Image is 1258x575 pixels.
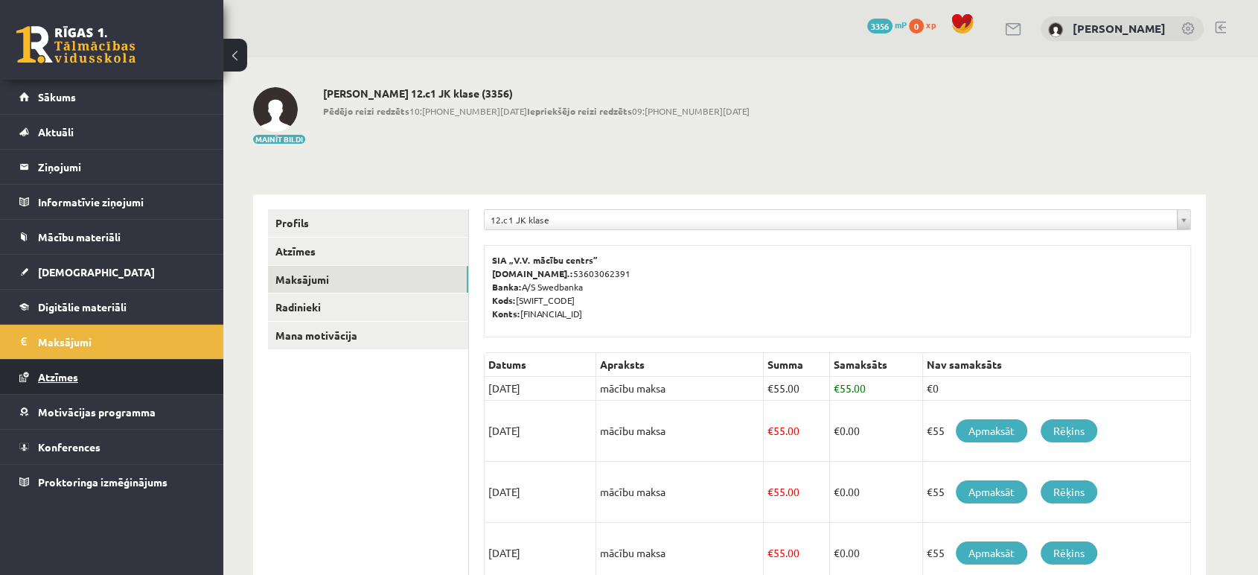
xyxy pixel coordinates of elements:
[1048,22,1063,37] img: Roberts Kukulis
[829,377,922,401] td: 55.00
[492,281,522,293] b: Banka:
[767,381,773,395] span: €
[767,424,773,437] span: €
[38,150,205,184] legend: Ziņojumi
[492,253,1183,320] p: 53603062391 A/S Swedbanka [SWIFT_CODE] [FINANCIAL_ID]
[38,230,121,244] span: Mācību materiāli
[19,430,205,464] a: Konferences
[764,353,830,377] th: Summa
[922,401,1190,462] td: €55
[492,294,516,306] b: Kods:
[268,293,468,321] a: Radinieki
[323,105,409,117] b: Pēdējo reizi redzēts
[764,377,830,401] td: 55.00
[19,255,205,289] a: [DEMOGRAPHIC_DATA]
[926,19,936,31] span: xp
[834,485,840,498] span: €
[867,19,907,31] a: 3356 mP
[19,150,205,184] a: Ziņojumi
[253,135,305,144] button: Mainīt bildi
[38,265,155,279] span: [DEMOGRAPHIC_DATA]
[491,210,1171,229] span: 12.c1 JK klase
[38,325,205,359] legend: Maksājumi
[596,401,764,462] td: mācību maksa
[323,104,750,118] span: 10:[PHONE_NUMBER][DATE] 09:[PHONE_NUMBER][DATE]
[19,185,205,219] a: Informatīvie ziņojumi
[16,26,135,63] a: Rīgas 1. Tālmācības vidusskola
[19,80,205,114] a: Sākums
[956,541,1027,565] a: Apmaksāt
[922,462,1190,523] td: €55
[1073,21,1166,36] a: [PERSON_NAME]
[38,90,76,104] span: Sākums
[268,266,468,293] a: Maksājumi
[596,462,764,523] td: mācību maksa
[764,401,830,462] td: 55.00
[834,546,840,559] span: €
[19,465,205,499] a: Proktoringa izmēģinājums
[909,19,943,31] a: 0 xp
[834,424,840,437] span: €
[596,353,764,377] th: Apraksts
[1041,419,1097,442] a: Rēķins
[867,19,893,34] span: 3356
[922,377,1190,401] td: €0
[19,395,205,429] a: Motivācijas programma
[764,462,830,523] td: 55.00
[38,370,78,384] span: Atzīmes
[19,115,205,149] a: Aktuāli
[834,381,840,395] span: €
[956,480,1027,503] a: Apmaksāt
[19,220,205,254] a: Mācību materiāli
[492,267,573,279] b: [DOMAIN_NAME].:
[767,485,773,498] span: €
[1041,541,1097,565] a: Rēķins
[829,462,922,523] td: 0.00
[19,360,205,394] a: Atzīmes
[38,475,167,489] span: Proktoringa izmēģinājums
[922,353,1190,377] th: Nav samaksāts
[268,322,468,349] a: Mana motivācija
[485,401,596,462] td: [DATE]
[323,87,750,100] h2: [PERSON_NAME] 12.c1 JK klase (3356)
[527,105,632,117] b: Iepriekšējo reizi redzēts
[19,290,205,324] a: Digitālie materiāli
[268,238,468,265] a: Atzīmes
[485,462,596,523] td: [DATE]
[38,185,205,219] legend: Informatīvie ziņojumi
[485,210,1190,229] a: 12.c1 JK klase
[38,440,100,454] span: Konferences
[829,401,922,462] td: 0.00
[492,308,520,320] b: Konts:
[909,19,924,34] span: 0
[829,353,922,377] th: Samaksāts
[596,377,764,401] td: mācību maksa
[956,419,1027,442] a: Apmaksāt
[492,254,598,266] b: SIA „V.V. mācību centrs”
[38,300,127,314] span: Digitālie materiāli
[38,405,156,419] span: Motivācijas programma
[895,19,907,31] span: mP
[253,87,298,132] img: Roberts Kukulis
[485,377,596,401] td: [DATE]
[485,353,596,377] th: Datums
[19,325,205,359] a: Maksājumi
[1041,480,1097,503] a: Rēķins
[38,125,74,139] span: Aktuāli
[268,209,468,237] a: Profils
[767,546,773,559] span: €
